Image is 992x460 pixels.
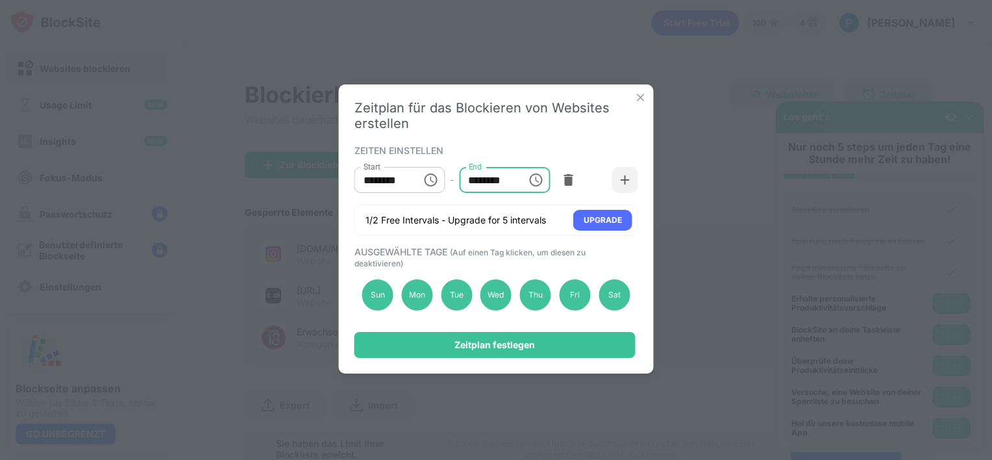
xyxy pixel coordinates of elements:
img: x-button.svg [634,91,647,104]
button: Choose time, selected time is 10:00 AM [417,167,443,193]
div: Zeitplan für das Blockieren von Websites erstellen [354,100,638,131]
div: AUSGEWÄHLTE TAGE [354,246,635,268]
label: Start [364,161,380,172]
div: Mon [401,279,432,311]
div: UPGRADE [584,214,622,227]
button: Choose time, selected time is 1:00 PM [523,167,549,193]
div: Zeitplan festlegen [454,340,535,350]
div: 1/2 Free Intervals - Upgrade for 5 intervals [366,214,546,227]
div: Sat [599,279,630,311]
div: Tue [441,279,472,311]
div: Wed [480,279,512,311]
div: ZEITEN EINSTELLEN [354,145,635,155]
span: (Auf einen Tag klicken, um diesen zu deaktivieren) [354,248,586,268]
div: - [450,173,454,187]
label: End [468,161,482,172]
div: Sun [362,279,393,311]
div: Fri [560,279,591,311]
div: Thu [520,279,551,311]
